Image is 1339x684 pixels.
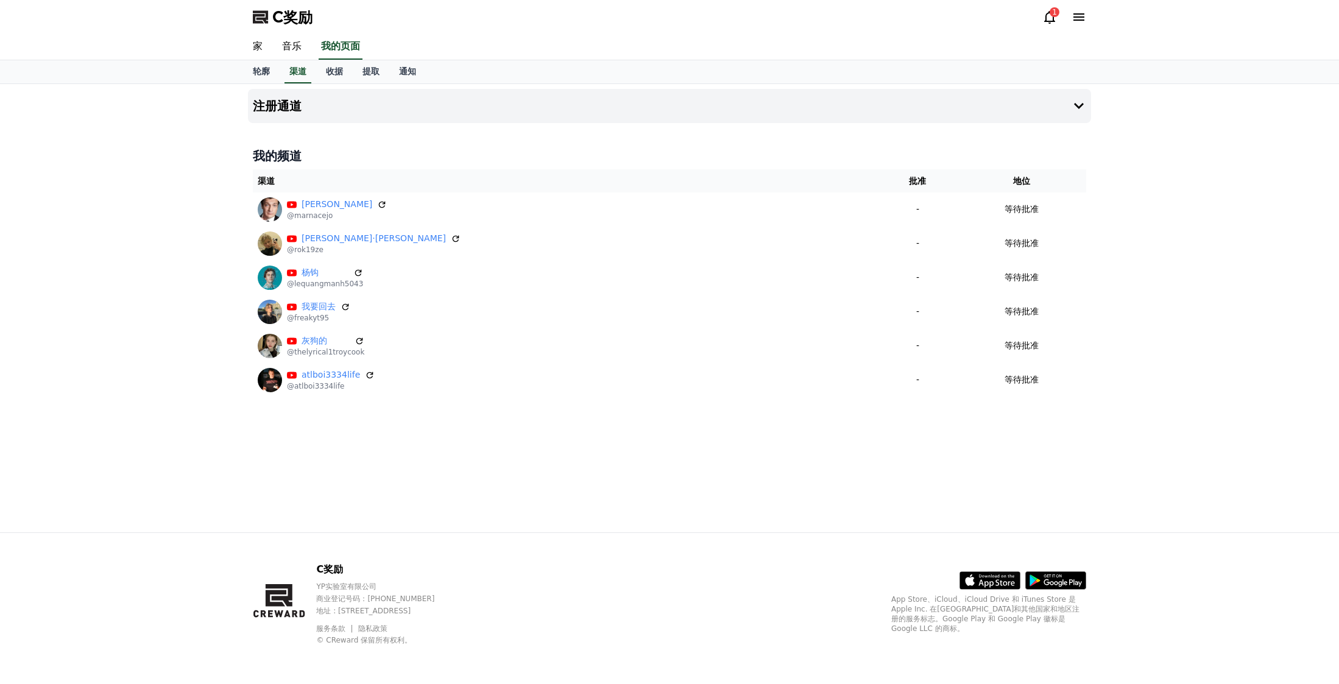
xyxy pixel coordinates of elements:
[287,314,329,322] font: @freakyt95
[253,40,263,52] font: 家
[316,563,343,575] font: C奖励
[916,272,919,282] font: -
[253,7,313,27] a: C奖励
[916,375,919,384] font: -
[243,34,272,60] a: 家
[302,267,319,277] font: 杨钩
[316,60,353,83] a: 收据
[243,60,280,83] a: 轮廓
[362,66,380,76] font: 提取
[258,231,282,256] img: 布莱克·赫尔
[157,386,234,417] a: Settings
[326,66,343,76] font: 收据
[302,199,372,209] font: [PERSON_NAME]
[916,238,919,248] font: -
[302,368,360,381] a: atlboi3334life
[316,582,376,591] font: YP实验室有限公司
[321,40,360,52] font: 我的页面
[302,233,446,243] font: [PERSON_NAME]·[PERSON_NAME]
[258,300,282,324] img: 我要回去
[1005,272,1039,282] font: 等待批准
[272,34,311,60] a: 音乐
[916,340,919,350] font: -
[399,66,416,76] font: 通知
[389,60,426,83] a: 通知
[248,89,1091,123] button: 注册通道
[1052,8,1057,16] font: 1
[916,306,919,316] font: -
[1013,176,1030,186] font: 地位
[253,66,270,76] font: 轮廓
[258,197,282,222] img: 马尔纳塞霍
[180,404,210,414] span: Settings
[284,60,311,83] a: 渠道
[1042,10,1057,24] a: 1
[287,348,364,356] font: @thelyrical1troycook
[258,176,275,186] font: 渠道
[302,232,446,245] a: [PERSON_NAME]·[PERSON_NAME]
[302,266,348,279] a: 杨钩
[909,176,926,186] font: 批准
[287,211,333,220] font: @marnacejo
[316,624,345,633] font: 服务条款
[258,368,282,392] img: atlboi3334life
[319,34,362,60] a: 我的页面
[1005,306,1039,316] font: 等待批准
[358,624,387,633] a: 隐私政策
[1005,340,1039,350] font: 等待批准
[80,386,157,417] a: Messages
[316,636,412,644] font: © CReward 保留所有权利。
[253,149,302,163] font: 我的频道
[287,382,345,390] font: @atlboi3334life
[302,301,336,311] font: 我要回去
[287,280,363,288] font: @lequangmanh5043
[289,66,306,76] font: 渠道
[1005,204,1039,214] font: 等待批准
[302,198,372,211] a: [PERSON_NAME]
[316,624,355,633] a: 服务条款
[31,404,52,414] span: Home
[258,266,282,290] img: 杨钩
[302,336,327,345] font: 灰狗的
[353,60,389,83] a: 提取
[101,405,137,415] span: Messages
[258,334,282,358] img: 灰狗的
[253,99,302,113] font: 注册通道
[316,607,411,615] font: 地址 : [STREET_ADDRESS]
[1005,375,1039,384] font: 等待批准
[1005,238,1039,248] font: 等待批准
[282,40,302,52] font: 音乐
[302,300,336,313] a: 我要回去
[891,595,1080,633] font: App Store、iCloud、iCloud Drive 和 iTunes Store 是 Apple Inc. 在[GEOGRAPHIC_DATA]和其他国家和地区注册的服务标志。Googl...
[272,9,313,26] font: C奖励
[302,370,360,379] font: atlboi3334life
[916,204,919,214] font: -
[316,594,434,603] font: 商业登记号码：[PHONE_NUMBER]
[302,334,350,347] a: 灰狗的
[287,245,323,254] font: @rok19ze
[4,386,80,417] a: Home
